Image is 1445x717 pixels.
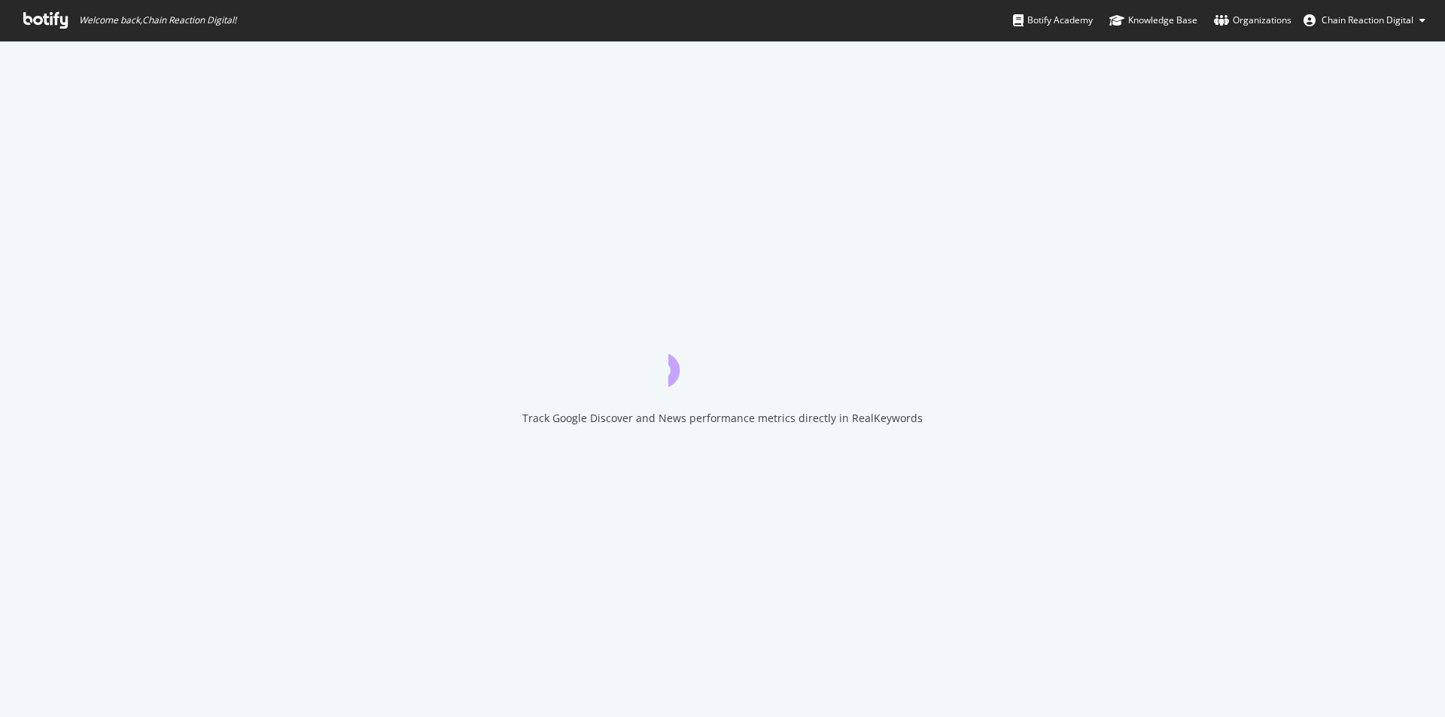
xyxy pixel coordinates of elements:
[1109,13,1197,28] div: Knowledge Base
[1214,13,1291,28] div: Organizations
[668,333,777,387] div: animation
[1291,8,1437,32] button: Chain Reaction Digital
[1322,14,1413,26] span: Chain Reaction Digital
[522,411,923,426] div: Track Google Discover and News performance metrics directly in RealKeywords
[79,14,236,26] span: Welcome back, Chain Reaction Digital !
[1013,13,1093,28] div: Botify Academy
